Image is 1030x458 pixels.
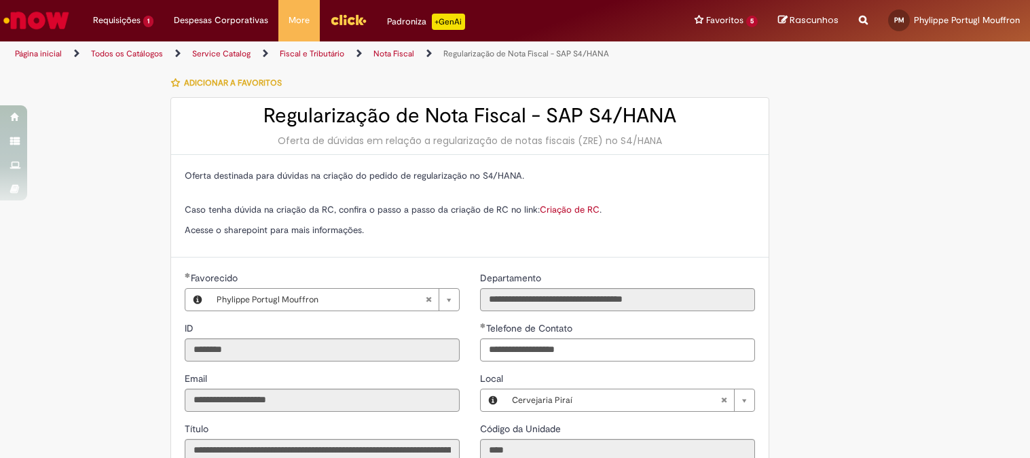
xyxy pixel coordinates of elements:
a: Criação de RC [540,204,600,215]
span: PM [894,16,904,24]
span: Cervejaria Piraí [512,389,720,411]
a: Nota Fiscal [373,48,414,59]
input: Departamento [480,288,755,311]
button: Local, Visualizar este registro Cervejaria Piraí [481,389,505,411]
span: Somente leitura - ID [185,322,196,334]
span: Telefone de Contato [486,322,575,334]
a: Service Catalog [192,48,251,59]
label: Somente leitura - Departamento [480,271,544,285]
span: . [600,204,602,215]
span: Acesse o sharepoint para mais informações. [185,224,364,236]
input: Telefone de Contato [480,338,755,362]
span: 1 [143,16,153,27]
span: Obrigatório Preenchido [185,272,191,278]
abbr: Limpar campo Local [714,389,734,411]
span: Somente leitura - Departamento [480,272,544,284]
label: Somente leitura - Título [185,422,211,436]
div: Padroniza [387,14,465,30]
span: Phylippe Portugl Mouffron [914,14,1020,26]
a: Rascunhos [778,14,839,27]
a: Cervejaria PiraíLimpar campo Local [505,389,754,411]
span: Favoritos [706,14,743,27]
ul: Trilhas de página [10,41,676,67]
label: Somente leitura - Email [185,372,210,385]
abbr: Limpar campo Favorecido [418,289,439,311]
button: Adicionar a Favoritos [170,69,289,97]
button: Favorecido, Visualizar este registro Phylippe Portugl Mouffron [185,289,210,311]
span: Phylippe Portugl Mouffron [217,289,425,311]
p: +GenAi [432,14,465,30]
span: Obrigatório Preenchido [480,323,486,328]
span: Somente leitura - Email [185,372,210,385]
a: Phylippe Portugl MouffronLimpar campo Favorecido [210,289,459,311]
span: 5 [746,16,758,27]
span: Caso tenha dúvida na criação da RC, confira o passo a passo da criação de RC no link: [185,204,600,215]
span: Rascunhos [790,14,839,27]
a: Todos os Catálogos [91,48,163,59]
span: Despesas Corporativas [174,14,268,27]
img: ServiceNow [1,7,71,34]
a: Página inicial [15,48,62,59]
span: Oferta destinada para dúvidas na criação do pedido de regularização no S4/HANA. [185,170,524,181]
label: Somente leitura - Código da Unidade [480,422,564,436]
a: Fiscal e Tributário [280,48,344,59]
label: Somente leitura - ID [185,321,196,335]
span: Local [480,372,506,385]
span: Adicionar a Favoritos [184,77,282,88]
input: ID [185,338,460,362]
img: click_logo_yellow_360x200.png [330,10,367,30]
div: Oferta de dúvidas em relação a regularização de notas fiscais (ZRE) no S4/HANA [185,134,755,147]
a: Regularização de Nota Fiscal - SAP S4/HANA [443,48,609,59]
span: More [289,14,310,27]
span: Requisições [93,14,141,27]
h2: Regularização de Nota Fiscal - SAP S4/HANA [185,105,755,127]
span: Necessários - Favorecido [191,272,240,284]
input: Email [185,389,460,412]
